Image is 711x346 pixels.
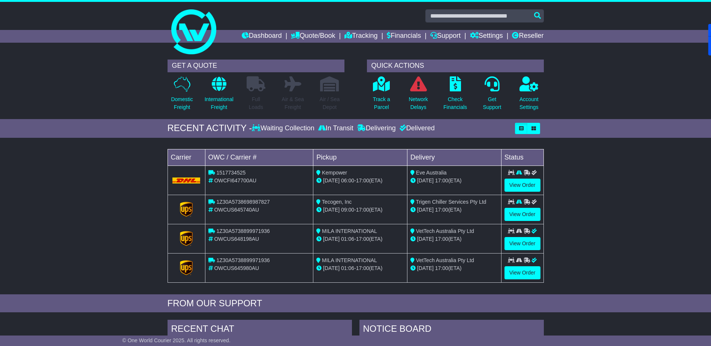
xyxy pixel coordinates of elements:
span: [DATE] [323,207,340,213]
span: [DATE] [417,265,434,271]
a: InternationalFreight [204,76,234,115]
img: GetCarrierServiceLogo [180,231,193,246]
div: - (ETA) [316,235,404,243]
p: Network Delays [409,95,428,111]
img: GetCarrierServiceLogo [180,202,193,217]
p: Domestic Freight [171,95,193,111]
a: AccountSettings [519,76,539,115]
div: Delivering [355,124,398,133]
div: In Transit [316,124,355,133]
a: View Order [504,208,540,221]
td: Delivery [407,149,501,166]
td: Carrier [168,149,205,166]
span: 17:00 [435,177,448,183]
a: View Order [504,266,540,279]
span: 17:00 [356,265,369,271]
span: [DATE] [323,177,340,183]
p: International Freight [205,95,234,111]
a: Dashboard [242,30,282,43]
span: VetTech Australia Pty Ltd [416,257,474,263]
a: Reseller [512,30,543,43]
span: OWCFI647700AU [214,177,256,183]
a: CheckFinancials [443,76,467,115]
span: [DATE] [417,207,434,213]
a: Track aParcel [373,76,391,115]
div: NOTICE BOARD [359,320,544,340]
p: Track a Parcel [373,95,390,111]
a: Financials [387,30,421,43]
span: MILA INTERNATIONAL [322,257,377,263]
span: MILA INTERNATIONAL [322,228,377,234]
a: Quote/Book [291,30,335,43]
p: Full Loads [247,95,265,111]
span: Eve Australia [416,170,447,176]
div: - (ETA) [316,206,404,214]
span: © One World Courier 2025. All rights reserved. [122,337,231,343]
a: NetworkDelays [408,76,428,115]
div: (ETA) [410,206,498,214]
span: Tecogen, Inc [322,199,352,205]
img: DHL.png [172,177,201,183]
span: 01:06 [341,236,354,242]
span: [DATE] [417,236,434,242]
a: GetSupport [482,76,501,115]
p: Air & Sea Freight [282,95,304,111]
div: (ETA) [410,177,498,185]
span: [DATE] [417,177,434,183]
div: Waiting Collection [252,124,316,133]
span: VetTech Australia Pty Ltd [416,228,474,234]
span: OWCUS645740AU [214,207,259,213]
a: View Order [504,179,540,192]
img: GetCarrierServiceLogo [180,260,193,275]
span: 06:00 [341,177,354,183]
p: Get Support [483,95,501,111]
div: RECENT CHAT [168,320,352,340]
div: - (ETA) [316,264,404,272]
p: Check Financials [443,95,467,111]
div: QUICK ACTIONS [367,60,544,72]
div: (ETA) [410,235,498,243]
span: 1Z30A5738698987827 [216,199,269,205]
span: 17:00 [435,207,448,213]
a: Support [430,30,461,43]
span: 17:00 [435,265,448,271]
span: [DATE] [323,265,340,271]
span: 1Z30A5738899971936 [216,257,269,263]
div: GET A QUOTE [168,60,344,72]
div: RECENT ACTIVITY - [168,123,252,134]
span: 1Z30A5738899971936 [216,228,269,234]
span: Kempower [322,170,347,176]
a: DomesticFreight [171,76,193,115]
span: OWCUS645980AU [214,265,259,271]
span: Trigen Chiller Services Pty Ltd [416,199,486,205]
a: Tracking [344,30,377,43]
p: Account Settings [519,95,539,111]
span: 09:00 [341,207,354,213]
a: View Order [504,237,540,250]
span: 1517734525 [216,170,245,176]
span: 01:06 [341,265,354,271]
div: Delivered [398,124,435,133]
td: OWC / Carrier # [205,149,313,166]
span: OWCUS648198AU [214,236,259,242]
span: 17:00 [356,207,369,213]
p: Air / Sea Depot [320,95,340,111]
div: - (ETA) [316,177,404,185]
span: [DATE] [323,236,340,242]
span: 17:00 [356,236,369,242]
td: Status [501,149,543,166]
span: 17:00 [435,236,448,242]
td: Pickup [313,149,407,166]
div: FROM OUR SUPPORT [168,298,544,309]
div: (ETA) [410,264,498,272]
a: Settings [470,30,503,43]
span: 17:00 [356,177,369,183]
